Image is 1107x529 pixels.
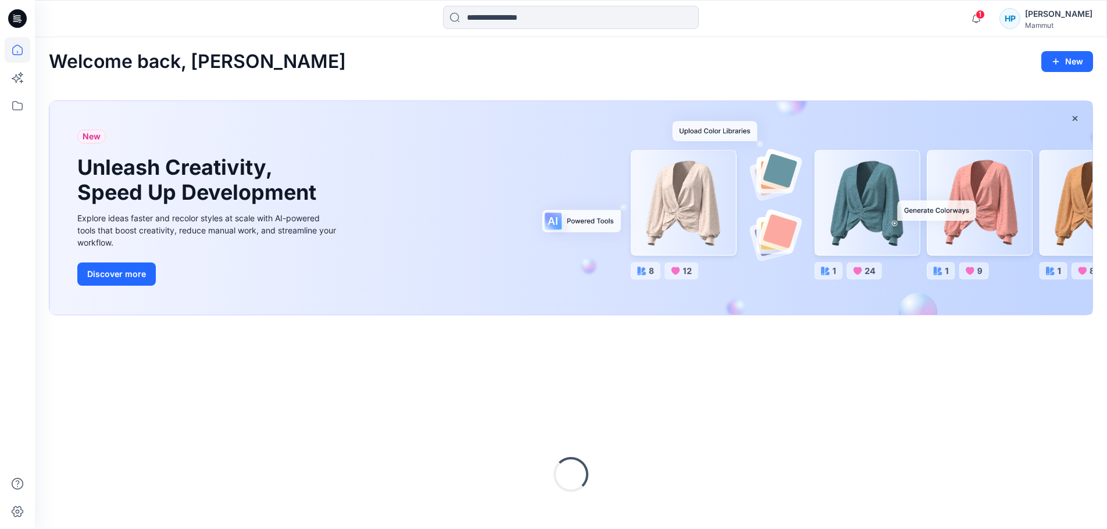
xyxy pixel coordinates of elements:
[1041,51,1093,72] button: New
[976,10,985,19] span: 1
[83,129,101,143] span: New
[77,212,339,249] div: Explore ideas faster and recolor styles at scale with AI-powered tools that boost creativity, red...
[999,8,1020,29] div: HP
[49,51,346,73] h2: Welcome back, [PERSON_NAME]
[1025,7,1092,21] div: [PERSON_NAME]
[77,262,339,286] a: Discover more
[77,262,156,286] button: Discover more
[77,155,322,205] h1: Unleash Creativity, Speed Up Development
[1025,21,1092,30] div: Mammut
